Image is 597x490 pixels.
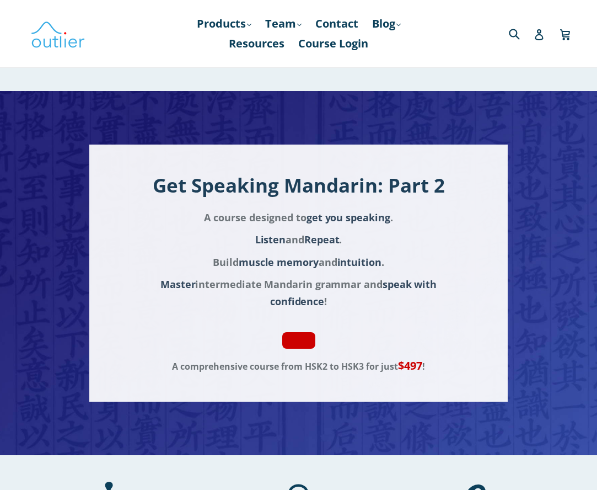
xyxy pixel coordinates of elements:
input: Search [506,22,536,45]
span: intermediate Mandarin grammar and ! [160,278,437,308]
a: Course Login [293,34,374,54]
span: Master [160,278,196,291]
span: intuition [337,255,381,269]
img: Outlier Linguistics [30,18,85,50]
a: Products [191,14,257,34]
span: get you speaking [306,211,390,224]
span: Repeat [304,233,340,246]
span: A comprehensive course from HSK2 to HSK3 for just ! [172,360,425,372]
span: Listen [255,233,286,246]
a: Contact [310,14,364,34]
a: Resources [223,34,290,54]
span: and . [255,233,342,246]
h1: Get Speaking Mandarin: Part 2 [148,172,449,198]
a: Team [260,14,307,34]
a: Blog [367,14,406,34]
span: $497 [398,358,422,373]
span: Build and . [213,255,384,269]
span: muscle memory [239,255,319,269]
span: A course designed to . [204,211,392,224]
